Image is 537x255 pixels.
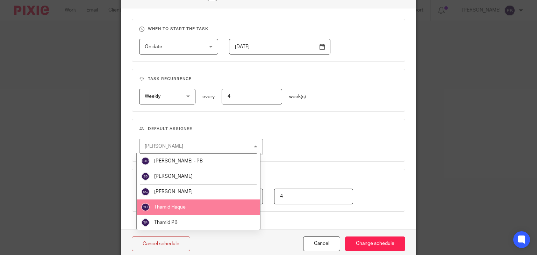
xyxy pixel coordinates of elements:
h3: When to start the task [139,26,398,32]
span: [PERSON_NAME] [154,174,193,179]
h3: Task recurrence [139,76,398,82]
a: Cancel schedule [132,236,190,252]
img: svg%3E [141,157,150,165]
h3: Deadline [139,176,398,182]
div: [PERSON_NAME] [145,144,183,149]
span: Weekly [145,94,160,99]
input: Change schedule [345,236,405,252]
h3: Default assignee [139,126,398,132]
img: svg%3E [141,203,150,211]
span: Thamid PB [154,220,178,225]
img: svg%3E [141,188,150,196]
span: [PERSON_NAME] [154,189,193,194]
img: svg%3E [141,172,150,181]
span: Thamid Haque [154,205,186,210]
button: Cancel [303,236,340,252]
span: [PERSON_NAME] - PB [154,159,203,163]
span: On date [145,44,162,49]
span: week(s) [289,94,306,99]
img: svg%3E [141,218,150,227]
p: every [202,93,215,100]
